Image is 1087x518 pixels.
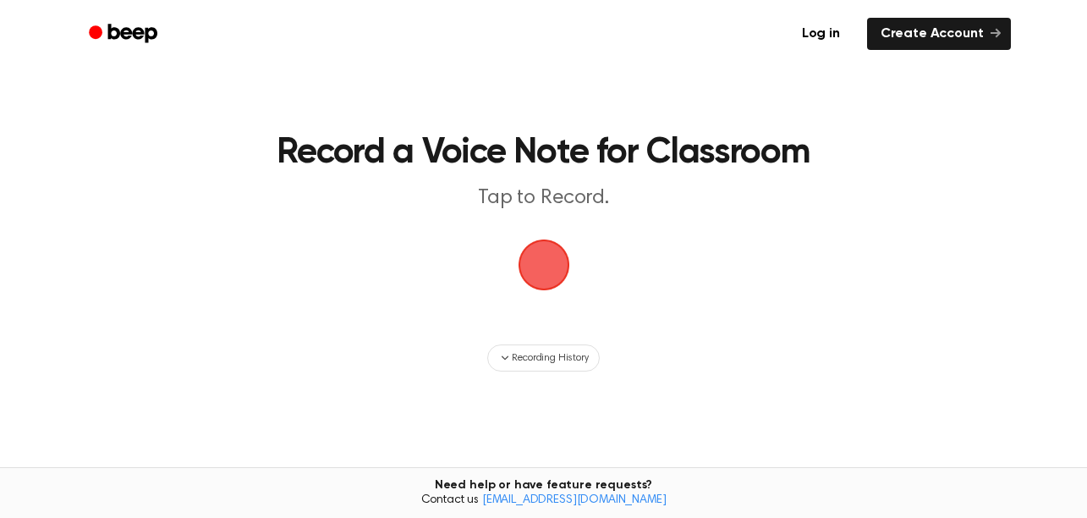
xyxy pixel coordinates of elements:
[512,350,588,366] span: Recording History
[219,185,869,212] p: Tap to Record.
[10,493,1077,509] span: Contact us
[183,135,904,171] h1: Record a Voice Note for Classroom
[77,18,173,51] a: Beep
[519,240,569,290] img: Beep Logo
[482,494,667,506] a: [EMAIL_ADDRESS][DOMAIN_NAME]
[785,14,857,53] a: Log in
[355,466,733,479] p: Tired of copying and pasting? Use the extension to automatically insert your recordings.
[487,344,599,372] button: Recording History
[867,18,1011,50] a: Create Account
